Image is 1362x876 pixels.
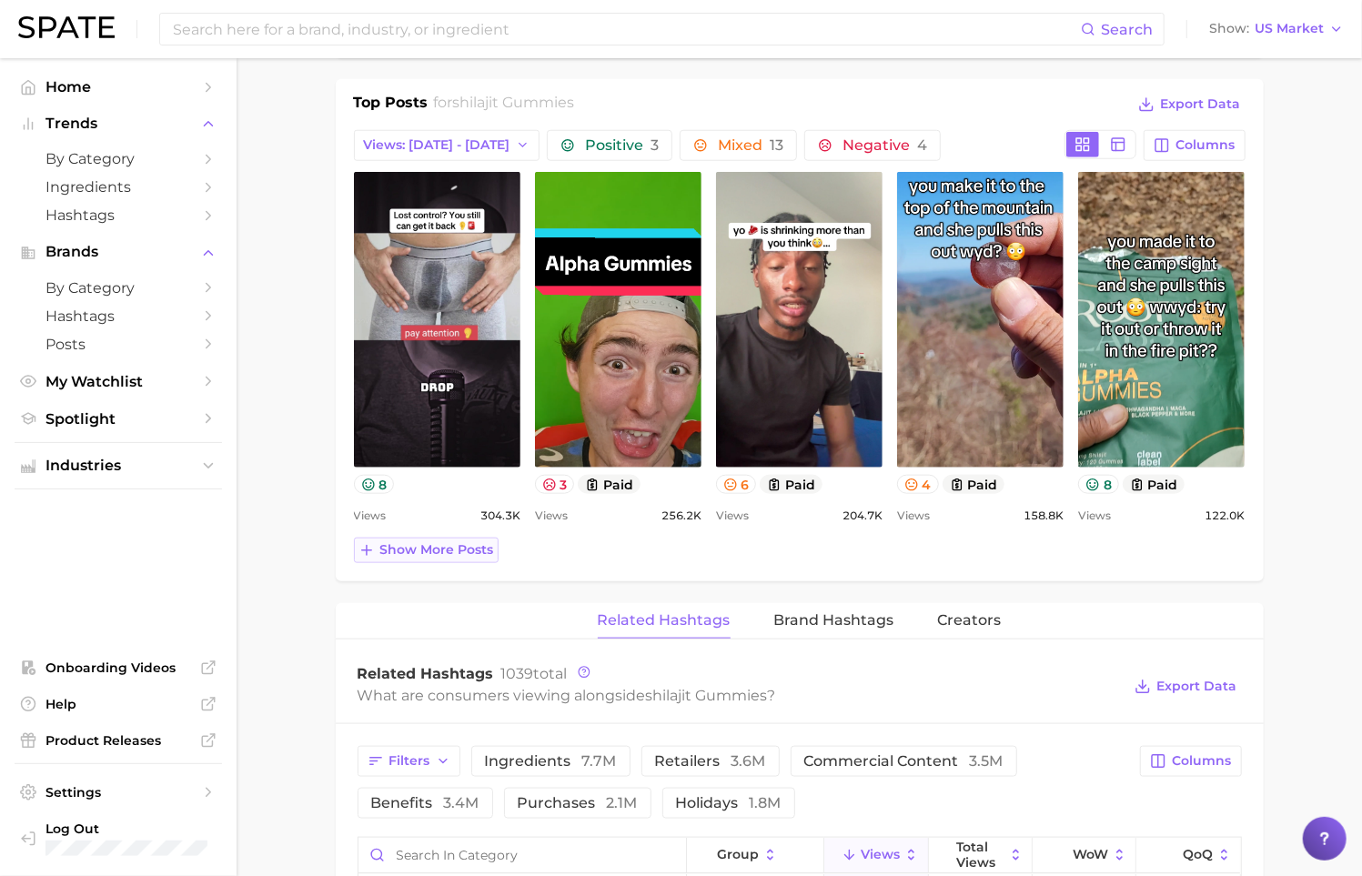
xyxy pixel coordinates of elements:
[716,475,757,494] button: 6
[760,475,822,494] button: paid
[687,838,825,873] button: group
[354,92,429,119] h1: Top Posts
[354,505,387,527] span: Views
[535,505,568,527] span: Views
[45,784,191,800] span: Settings
[1033,838,1136,873] button: WoW
[598,612,731,629] span: Related Hashtags
[717,847,759,861] span: group
[1078,475,1119,494] button: 8
[661,505,701,527] span: 256.2k
[897,505,930,527] span: Views
[15,201,222,229] a: Hashtags
[861,847,900,861] span: Views
[15,815,222,861] a: Log out. Currently logged in with e-mail adam@spate.nyc.
[716,505,749,527] span: Views
[15,73,222,101] a: Home
[389,753,430,769] span: Filters
[1078,505,1111,527] span: Views
[480,505,520,527] span: 304.3k
[485,754,617,769] span: ingredients
[750,794,782,811] span: 1.8m
[1136,838,1240,873] button: QoQ
[1130,674,1241,700] button: Export Data
[929,838,1033,873] button: Total Views
[45,660,191,676] span: Onboarding Videos
[45,336,191,353] span: Posts
[501,665,568,682] span: total
[45,78,191,96] span: Home
[354,538,499,563] button: Show more posts
[452,94,574,111] span: shilajit gummies
[1209,24,1249,34] span: Show
[15,302,222,330] a: Hashtags
[45,458,191,474] span: Industries
[1144,130,1245,161] button: Columns
[804,754,1004,769] span: commercial content
[1140,746,1241,777] button: Columns
[582,752,617,770] span: 7.7m
[15,173,222,201] a: Ingredients
[45,732,191,749] span: Product Releases
[655,754,766,769] span: retailers
[1073,847,1108,861] span: WoW
[1205,17,1348,41] button: ShowUS Market
[15,654,222,681] a: Onboarding Videos
[774,612,894,629] span: Brand Hashtags
[1176,137,1236,153] span: Columns
[970,752,1004,770] span: 3.5m
[943,475,1005,494] button: paid
[938,612,1002,629] span: Creators
[15,405,222,433] a: Spotlight
[731,752,766,770] span: 3.6m
[1205,505,1245,527] span: 122.0k
[842,505,883,527] span: 204.7k
[444,794,479,811] span: 3.4m
[1183,847,1213,861] span: QoQ
[15,690,222,718] a: Help
[18,16,115,38] img: SPATE
[358,838,686,872] input: Search in category
[371,796,479,811] span: benefits
[45,150,191,167] span: by Category
[380,542,494,558] span: Show more posts
[45,373,191,390] span: My Watchlist
[842,138,927,153] span: Negative
[45,116,191,132] span: Trends
[770,136,783,154] span: 13
[1101,21,1153,38] span: Search
[1134,92,1245,117] button: Export Data
[15,779,222,806] a: Settings
[45,178,191,196] span: Ingredients
[45,244,191,260] span: Brands
[1024,505,1064,527] span: 158.8k
[354,475,395,494] button: 8
[15,110,222,137] button: Trends
[15,452,222,479] button: Industries
[1255,24,1324,34] span: US Market
[917,136,927,154] span: 4
[358,746,460,777] button: Filters
[358,683,1122,708] div: What are consumers viewing alongside ?
[433,92,574,119] h2: for
[1123,475,1185,494] button: paid
[651,136,659,154] span: 3
[45,307,191,325] span: Hashtags
[15,330,222,358] a: Posts
[607,794,638,811] span: 2.1m
[364,137,510,153] span: Views: [DATE] - [DATE]
[535,475,575,494] button: 3
[171,14,1081,45] input: Search here for a brand, industry, or ingredient
[45,206,191,224] span: Hashtags
[358,665,494,682] span: Related Hashtags
[956,840,1004,869] span: Total Views
[45,696,191,712] span: Help
[646,687,768,704] span: shilajit gummies
[897,475,939,494] button: 4
[45,279,191,297] span: by Category
[15,145,222,173] a: by Category
[354,130,540,161] button: Views: [DATE] - [DATE]
[1173,753,1232,769] span: Columns
[45,410,191,428] span: Spotlight
[676,796,782,811] span: holidays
